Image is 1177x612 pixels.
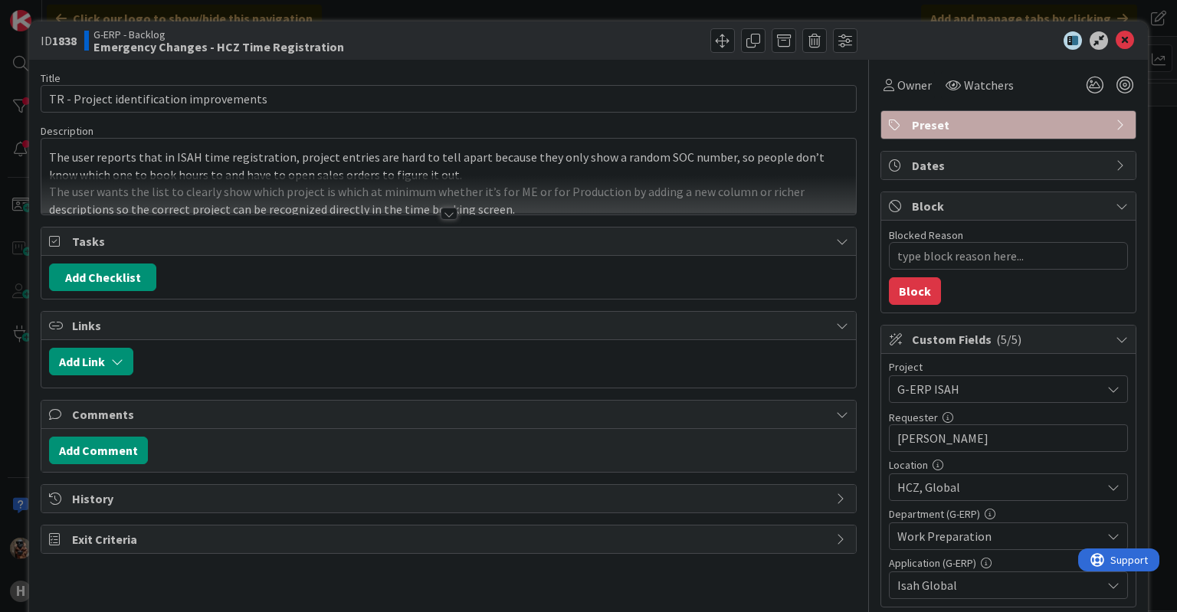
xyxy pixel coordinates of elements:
label: Blocked Reason [889,228,963,242]
span: G-ERP - Backlog [93,28,344,41]
p: The user reports that in ISAH time registration, project entries are hard to tell apart because t... [49,149,848,183]
span: Preset [912,116,1108,134]
span: Dates [912,156,1108,175]
span: Block [912,197,1108,215]
span: Description [41,124,93,138]
span: Watchers [964,76,1014,94]
span: Custom Fields [912,330,1108,349]
label: Title [41,71,61,85]
span: Owner [897,76,932,94]
div: Department (G-ERP) [889,509,1128,519]
span: ( 5/5 ) [996,332,1021,347]
input: type card name here... [41,85,856,113]
span: Links [72,316,828,335]
span: HCZ, Global [897,478,1101,496]
div: Project [889,362,1128,372]
span: History [72,489,828,508]
label: Requester [889,411,938,424]
span: G-ERP ISAH [897,378,1093,400]
span: Support [32,2,70,21]
div: Location [889,460,1128,470]
b: 1838 [52,33,77,48]
span: ID [41,31,77,50]
span: Tasks [72,232,828,250]
button: Add Checklist [49,263,156,291]
div: Application (G-ERP) [889,558,1128,568]
button: Add Comment [49,437,148,464]
span: Exit Criteria [72,530,828,548]
span: Comments [72,405,828,424]
span: Isah Global [897,576,1101,594]
button: Add Link [49,348,133,375]
b: Emergency Changes - HCZ Time Registration [93,41,344,53]
button: Block [889,277,941,305]
span: Work Preparation [897,527,1101,545]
